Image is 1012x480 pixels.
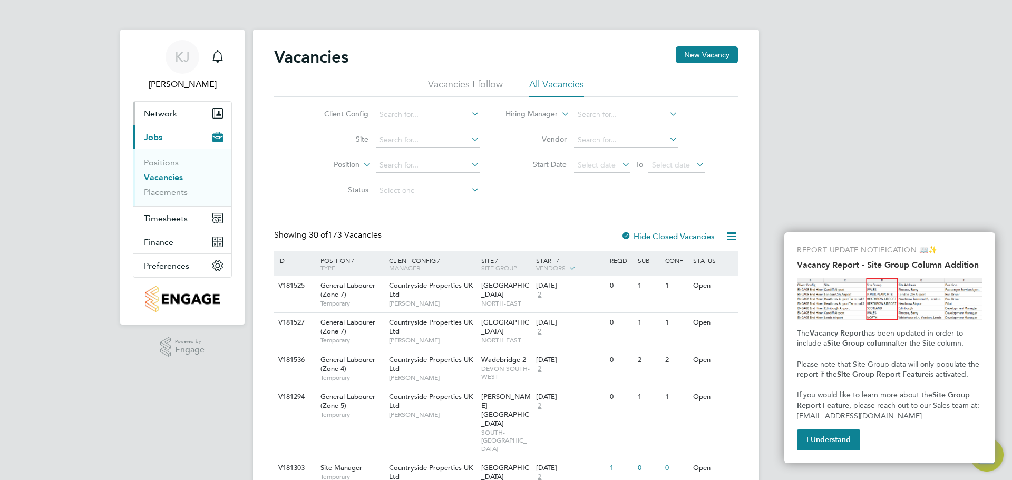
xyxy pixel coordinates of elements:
[663,313,690,332] div: 1
[376,183,480,198] input: Select one
[536,464,605,473] div: [DATE]
[784,232,995,463] div: Vacancy Report - Site Group Column Addition
[320,410,384,419] span: Temporary
[607,276,635,296] div: 0
[574,133,678,148] input: Search for...
[797,329,810,338] span: The
[389,336,476,345] span: [PERSON_NAME]
[389,374,476,382] span: [PERSON_NAME]
[635,313,663,332] div: 1
[276,276,313,296] div: V181525
[386,251,479,277] div: Client Config /
[797,329,965,348] span: has been updated in order to include a
[635,387,663,407] div: 1
[320,299,384,308] span: Temporary
[299,160,359,170] label: Position
[635,276,663,296] div: 1
[309,230,328,240] span: 30 of
[389,410,476,419] span: [PERSON_NAME]
[481,318,529,336] span: [GEOGRAPHIC_DATA]
[481,355,526,364] span: Wadebridge 2
[676,46,738,63] button: New Vacancy
[389,318,473,336] span: Countryside Properties UK Ltd
[320,392,375,410] span: General Labourer (Zone 5)
[479,251,534,277] div: Site /
[536,281,605,290] div: [DATE]
[276,350,313,370] div: V181536
[536,263,566,272] span: Vendors
[690,313,736,332] div: Open
[663,350,690,370] div: 2
[621,231,715,241] label: Hide Closed Vacancies
[536,290,543,299] span: 2
[529,78,584,97] li: All Vacancies
[536,393,605,401] div: [DATE]
[578,160,616,170] span: Select date
[389,281,473,299] span: Countryside Properties UK Ltd
[635,458,663,478] div: 0
[929,370,968,379] span: is activated.
[376,107,480,122] input: Search for...
[175,337,205,346] span: Powered by
[481,299,531,308] span: NORTH-EAST
[635,251,663,269] div: Sub
[481,263,517,272] span: Site Group
[320,355,375,373] span: General Labourer (Zone 4)
[797,278,982,320] img: Site Group Column in Vacancy Report
[663,251,690,269] div: Conf
[276,251,313,269] div: ID
[428,78,503,97] li: Vacancies I follow
[389,263,420,272] span: Manager
[481,281,529,299] span: [GEOGRAPHIC_DATA]
[797,390,972,410] strong: Site Group Report Feature
[274,46,348,67] h2: Vacancies
[690,251,736,269] div: Status
[320,281,375,299] span: General Labourer (Zone 7)
[320,318,375,336] span: General Labourer (Zone 7)
[797,401,981,420] span: , please reach out to our Sales team at: [EMAIL_ADDRESS][DOMAIN_NAME]
[144,213,188,223] span: Timesheets
[481,428,531,453] span: SOUTH-[GEOGRAPHIC_DATA]
[320,463,362,472] span: Site Manager
[144,172,183,182] a: Vacancies
[663,458,690,478] div: 0
[144,132,162,142] span: Jobs
[320,336,384,345] span: Temporary
[892,339,964,348] span: after the Site column.
[536,401,543,410] span: 2
[144,237,173,247] span: Finance
[133,286,232,312] a: Go to home page
[133,78,232,91] span: Kajal Jassal
[827,339,892,348] strong: Site Group column
[533,251,607,278] div: Start /
[536,318,605,327] div: [DATE]
[313,251,386,277] div: Position /
[607,458,635,478] div: 1
[536,365,543,374] span: 2
[663,387,690,407] div: 1
[276,458,313,478] div: V181303
[497,109,558,120] label: Hiring Manager
[837,370,929,379] strong: Site Group Report Feature
[607,251,635,269] div: Reqd
[632,158,646,171] span: To
[607,387,635,407] div: 0
[389,299,476,308] span: [PERSON_NAME]
[389,392,473,410] span: Countryside Properties UK Ltd
[120,30,245,325] nav: Main navigation
[376,133,480,148] input: Search for...
[308,185,368,194] label: Status
[144,261,189,271] span: Preferences
[607,313,635,332] div: 0
[481,365,531,381] span: DEVON SOUTH-WEST
[797,260,982,270] h2: Vacancy Report - Site Group Column Addition
[663,276,690,296] div: 1
[309,230,382,240] span: 173 Vacancies
[144,158,179,168] a: Positions
[690,350,736,370] div: Open
[690,387,736,407] div: Open
[690,458,736,478] div: Open
[175,346,205,355] span: Engage
[145,286,219,312] img: countryside-properties-logo-retina.png
[506,160,567,169] label: Start Date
